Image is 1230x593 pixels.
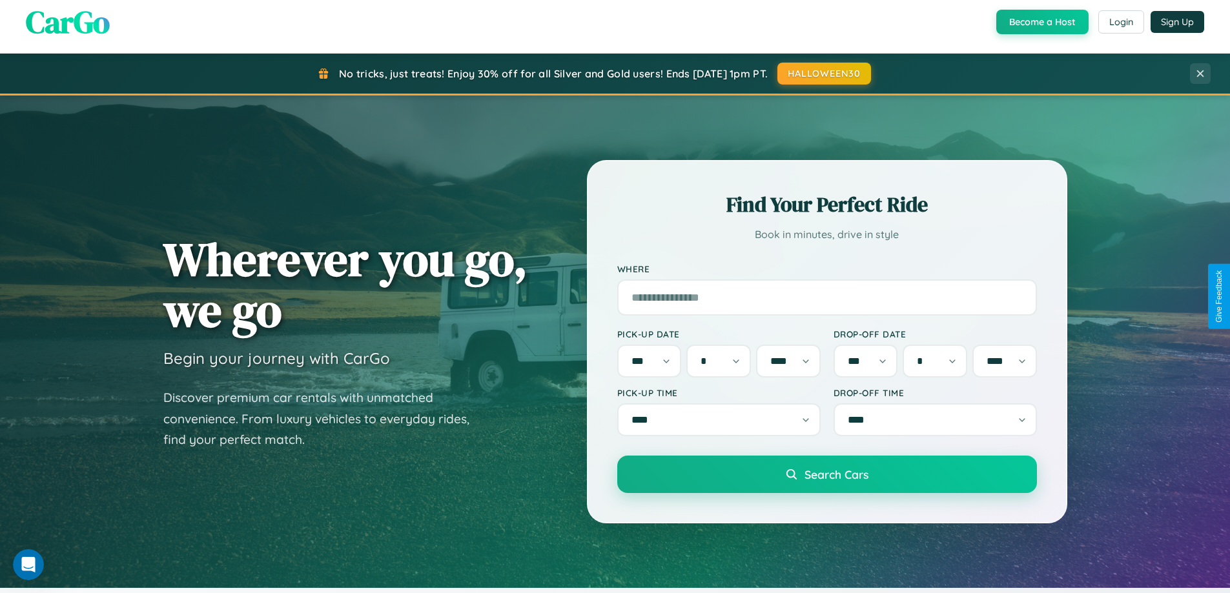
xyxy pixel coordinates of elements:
button: Become a Host [996,10,1089,34]
button: Search Cars [617,456,1037,493]
h2: Find Your Perfect Ride [617,190,1037,219]
p: Book in minutes, drive in style [617,225,1037,244]
h3: Begin your journey with CarGo [163,348,390,368]
label: Drop-off Time [834,387,1037,398]
label: Pick-up Time [617,387,821,398]
h1: Wherever you go, we go [163,234,528,336]
span: No tricks, just treats! Enjoy 30% off for all Silver and Gold users! Ends [DATE] 1pm PT. [339,67,768,80]
button: Sign Up [1151,11,1204,33]
span: Search Cars [805,467,868,481]
span: CarGo [26,1,110,43]
label: Pick-up Date [617,328,821,339]
div: Give Feedback [1215,270,1224,323]
iframe: Intercom live chat [13,549,44,580]
p: Discover premium car rentals with unmatched convenience. From luxury vehicles to everyday rides, ... [163,387,486,450]
button: Login [1098,10,1144,34]
label: Drop-off Date [834,328,1037,339]
button: HALLOWEEN30 [777,63,871,85]
label: Where [617,263,1037,274]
